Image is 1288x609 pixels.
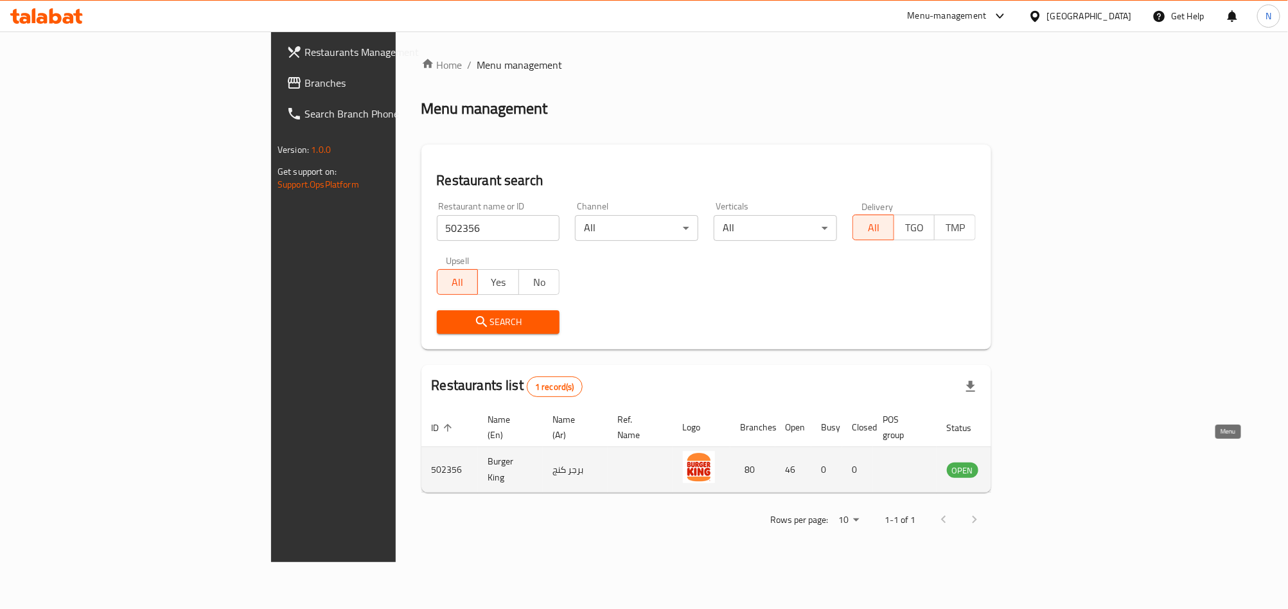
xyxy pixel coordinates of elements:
[899,218,930,237] span: TGO
[811,447,842,493] td: 0
[278,176,359,193] a: Support.OpsPlatform
[483,273,514,292] span: Yes
[311,141,331,158] span: 1.0.0
[673,408,730,447] th: Logo
[618,412,657,443] span: Ref. Name
[421,98,548,119] h2: Menu management
[833,511,864,530] div: Rows per page:
[940,218,971,237] span: TMP
[683,451,715,483] img: Burger King
[885,512,915,528] p: 1-1 of 1
[488,412,527,443] span: Name (En)
[446,256,470,265] label: Upsell
[934,215,976,240] button: TMP
[278,163,337,180] span: Get support on:
[894,215,935,240] button: TGO
[437,310,560,334] button: Search
[811,408,842,447] th: Busy
[527,376,583,397] div: Total records count
[524,273,555,292] span: No
[543,447,608,493] td: برجر كنج
[775,408,811,447] th: Open
[443,273,473,292] span: All
[478,447,543,493] td: Burger King
[553,412,592,443] span: Name (Ar)
[432,376,583,397] h2: Restaurants list
[437,269,479,295] button: All
[883,412,921,443] span: POS group
[730,408,775,447] th: Branches
[421,57,991,73] nav: breadcrumb
[575,215,698,241] div: All
[842,447,873,493] td: 0
[421,408,1048,493] table: enhanced table
[730,447,775,493] td: 80
[304,44,476,60] span: Restaurants Management
[908,8,987,24] div: Menu-management
[432,420,456,436] span: ID
[858,218,889,237] span: All
[1266,9,1271,23] span: N
[437,215,560,241] input: Search for restaurant name or ID..
[518,269,560,295] button: No
[477,269,519,295] button: Yes
[947,420,989,436] span: Status
[955,371,986,402] div: Export file
[714,215,837,241] div: All
[304,75,476,91] span: Branches
[276,98,486,129] a: Search Branch Phone
[276,67,486,98] a: Branches
[770,512,828,528] p: Rows per page:
[278,141,309,158] span: Version:
[477,57,563,73] span: Menu management
[304,106,476,121] span: Search Branch Phone
[447,314,550,330] span: Search
[527,381,582,393] span: 1 record(s)
[276,37,486,67] a: Restaurants Management
[842,408,873,447] th: Closed
[437,171,976,190] h2: Restaurant search
[947,463,978,478] span: OPEN
[1047,9,1132,23] div: [GEOGRAPHIC_DATA]
[852,215,894,240] button: All
[775,447,811,493] td: 46
[861,202,894,211] label: Delivery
